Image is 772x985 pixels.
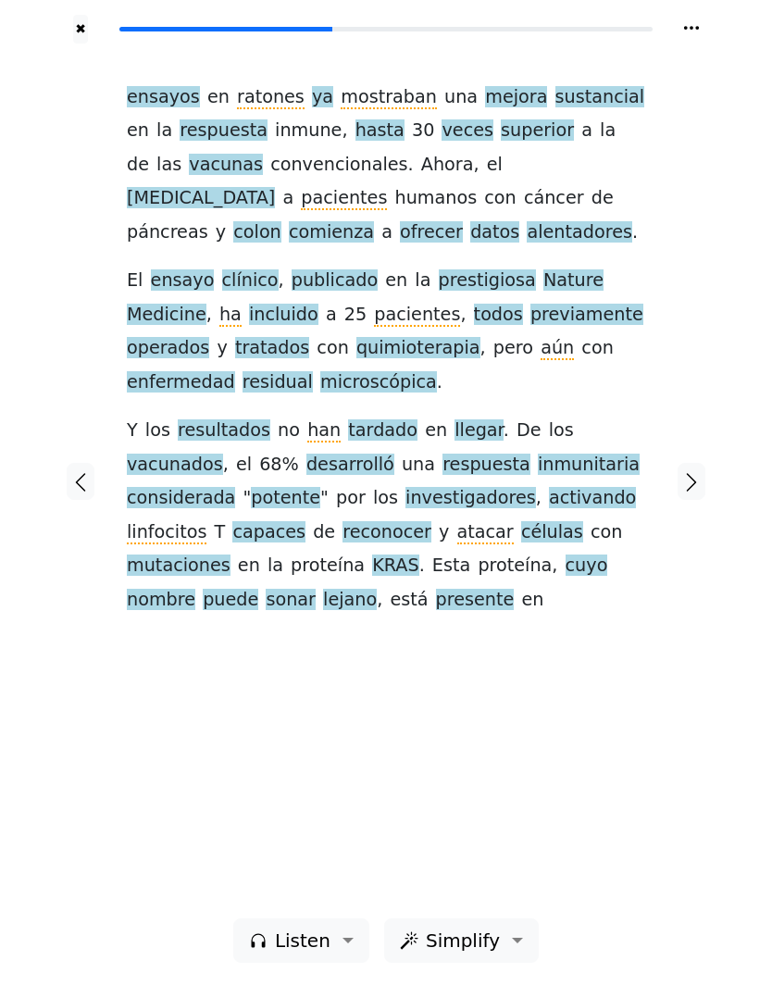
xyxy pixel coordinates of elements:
[541,337,574,360] span: aún
[282,454,299,477] span: %
[275,119,342,143] span: inmune
[278,419,300,443] span: no
[336,487,366,510] span: por
[323,589,377,612] span: lejano
[402,454,435,477] span: una
[341,86,437,109] span: mostraban
[385,269,407,293] span: en
[233,918,369,963] button: Listen
[384,918,539,963] button: Simplify
[233,221,281,244] span: colon
[320,371,437,394] span: microscópica
[279,269,284,293] span: ,
[127,419,138,443] span: Y
[306,454,394,477] span: desarrolló
[235,337,309,360] span: tratados
[480,337,486,360] span: ,
[127,154,149,177] span: de
[237,86,305,109] span: ratones
[504,419,509,443] span: .
[342,119,347,143] span: ,
[326,304,337,327] span: a
[566,555,608,578] span: cuyo
[474,304,523,327] span: todos
[591,187,614,210] span: de
[581,119,592,143] span: a
[356,337,480,360] span: quimioterapia
[400,221,463,244] span: ofrecer
[581,337,613,360] span: con
[591,521,622,544] span: con
[521,589,543,612] span: en
[549,487,636,510] span: activando
[282,187,293,210] span: a
[301,187,387,210] span: pacientes
[127,187,275,210] span: [MEDICAL_DATA]
[312,86,333,109] span: ya
[320,487,329,510] span: "
[207,86,230,109] span: en
[436,589,515,612] span: presente
[501,119,574,143] span: superior
[439,521,449,544] span: y
[313,521,335,544] span: de
[216,221,226,244] span: y
[425,419,447,443] span: en
[145,419,170,443] span: los
[527,221,632,244] span: alentadores
[215,521,226,544] span: T
[373,487,398,510] span: los
[178,419,270,443] span: resultados
[530,304,643,327] span: previamente
[127,304,206,327] span: Medicine
[206,304,212,327] span: ,
[442,454,530,477] span: respuesta
[543,269,604,293] span: Nature
[156,119,172,143] span: la
[291,555,365,578] span: proteína
[249,304,318,327] span: incluido
[127,86,200,109] span: ensayos
[421,154,474,177] span: Ahora
[374,304,460,327] span: pacientes
[219,304,242,327] span: ha
[251,487,320,510] span: potente
[232,521,305,544] span: capaces
[439,269,536,293] span: prestigiosa
[180,119,268,143] span: respuesta
[203,589,258,612] span: puede
[127,521,206,544] span: linfocitos
[127,589,195,612] span: nombre
[415,269,430,293] span: la
[222,269,279,293] span: clínico
[317,337,348,360] span: con
[484,187,516,210] span: con
[243,487,251,510] span: "
[127,371,235,394] span: enfermedad
[536,487,542,510] span: ,
[478,555,552,578] span: proteína
[270,154,407,177] span: convencionales
[632,221,638,244] span: .
[342,521,431,544] span: reconocer
[549,419,574,443] span: los
[238,555,260,578] span: en
[552,555,557,578] span: ,
[223,454,229,477] span: ,
[344,304,367,327] span: 25
[372,555,418,578] span: KRAS
[73,15,89,44] button: ✖
[444,86,478,109] span: una
[289,221,374,244] span: comienza
[151,269,215,293] span: ensayo
[470,221,519,244] span: datos
[381,221,392,244] span: a
[275,927,330,954] span: Listen
[390,589,428,612] span: está
[405,487,536,510] span: investigadores
[127,487,235,510] span: considerada
[217,337,227,360] span: y
[127,119,149,143] span: en
[442,119,493,143] span: veces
